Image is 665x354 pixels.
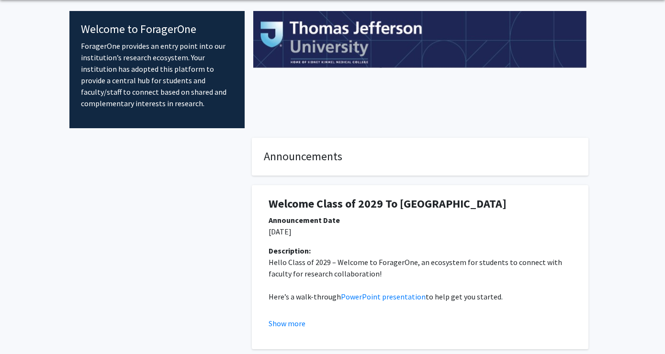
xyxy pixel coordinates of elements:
h1: Welcome Class of 2029 To [GEOGRAPHIC_DATA] [269,197,572,211]
iframe: Chat [7,311,41,347]
p: ForagerOne provides an entry point into our institution’s research ecosystem. Your institution ha... [81,40,234,109]
a: PowerPoint presentation [341,292,426,301]
p: [DATE] [269,226,572,237]
h4: Announcements [264,150,576,164]
div: Announcement Date [269,214,572,226]
h4: Welcome to ForagerOne [81,22,234,36]
div: Description: [269,245,572,256]
p: Here’s a walk-through to help get you started. [269,291,572,302]
img: Cover Image [253,11,587,68]
p: Hello Class of 2029 – Welcome to ForagerOne, an ecosystem for students to connect with faculty fo... [269,256,572,279]
button: Show more [269,318,305,329]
